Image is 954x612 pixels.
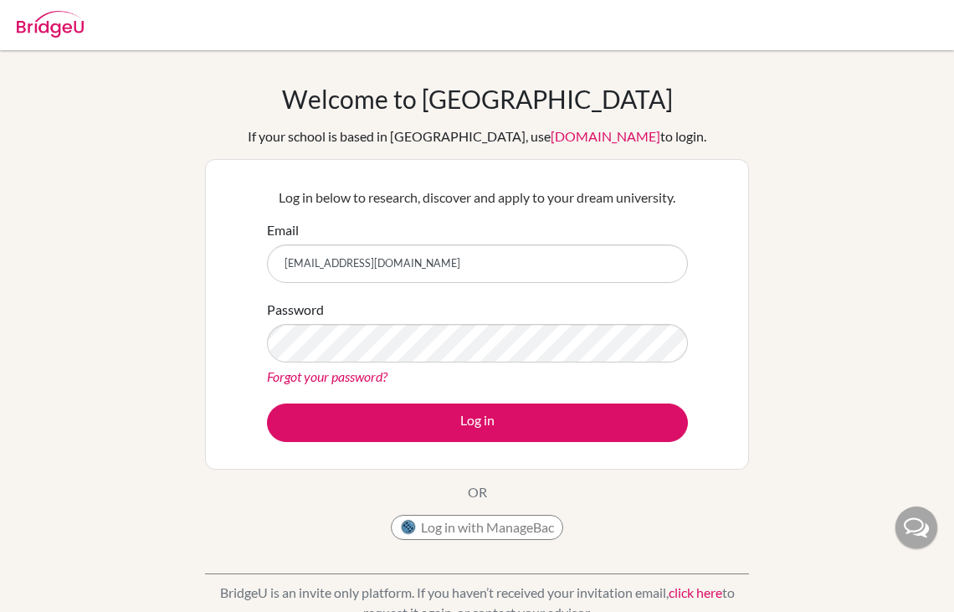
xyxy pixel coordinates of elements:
label: Email [267,220,299,240]
h1: Welcome to [GEOGRAPHIC_DATA] [282,84,673,114]
p: OR [468,482,487,502]
span: 帮助 [43,11,69,27]
div: If your school is based in [GEOGRAPHIC_DATA], use to login. [248,126,706,147]
a: click here [669,584,722,600]
p: Log in below to research, discover and apply to your dream university. [267,188,688,208]
a: Forgot your password? [267,368,387,384]
label: Password [267,300,324,320]
button: Log in with ManageBac [391,515,563,540]
img: Bridge-U [17,11,84,38]
button: Log in [267,404,688,442]
a: [DOMAIN_NAME] [551,128,660,144]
